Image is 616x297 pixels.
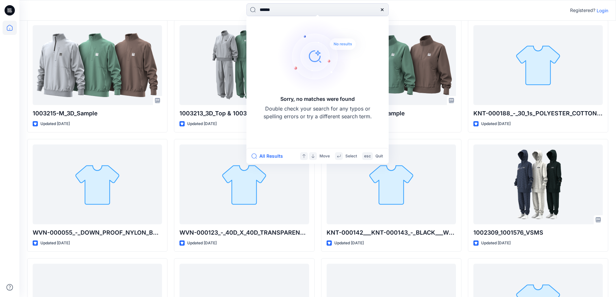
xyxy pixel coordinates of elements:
a: KNT-000142___KNT-000143_-_BLACK___WHITE_-_NYLON_POLYESTER_+_IONIC_CIRCULAR_KNIT_JERSEY_(HEATHER_S... [327,144,456,224]
a: 1003213_3D_Top & 1003214_3D_Bottom_OUTFIT [179,25,309,105]
p: 1003213_3D_Top & 1003214_3D_Bottom_OUTFIT [179,109,309,118]
button: All Results [252,152,287,160]
a: WVN-000123_-_40D_X_40D_TRANSPARENT_RECYCLED_NYLON_RIPSTOP [179,144,309,224]
p: WVN-000123_-_40D_X_40D_TRANSPARENT_RECYCLED_NYLON_RIPSTOP [179,228,309,237]
p: Select [345,153,357,160]
h5: Sorry, no matches were found [280,95,355,103]
a: 1002309_1001576_VSMS [473,144,603,224]
p: 1002309_1001576_VSMS [473,228,603,237]
p: Updated [DATE] [481,240,511,247]
p: Updated [DATE] [40,121,70,127]
p: Quit [375,153,383,160]
img: Sorry, no matches were found [277,17,368,95]
p: Updated [DATE] [40,240,70,247]
p: Registered? [570,6,595,14]
a: KNT-000188_-_30_1s_POLYESTER_COTTON_FRENCH_TERRY [473,25,603,105]
p: Updated [DATE] [481,121,511,127]
p: 1003215-M_3D_Sample [33,109,162,118]
p: KNT-000142___KNT-000143_-_BLACK___WHITE_-_NYLON_POLYESTER_+_IONIC_CIRCULAR_KNIT_JERSEY_(HEATHER_S... [327,228,456,237]
p: 1003213-W_2nd_3D_Sample [327,109,456,118]
p: Updated [DATE] [187,121,217,127]
a: 1003215-M_3D_Sample [33,25,162,105]
p: Updated [DATE] [187,240,217,247]
p: Login [597,7,608,14]
p: esc [364,153,371,160]
p: KNT-000188_-_30_1s_POLYESTER_COTTON_FRENCH_TERRY [473,109,603,118]
p: Updated [DATE] [334,240,364,247]
a: WVN-000055_-_DOWN_PROOF_NYLON_BABY_RIPSTOP [33,144,162,224]
a: 1003213-W_2nd_3D_Sample [327,25,456,105]
p: WVN-000055_-_DOWN_PROOF_NYLON_BABY_RIPSTOP [33,228,162,237]
p: Move [319,153,330,160]
p: Double check your search for any typos or spelling errors or try a different search term. [263,105,373,120]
